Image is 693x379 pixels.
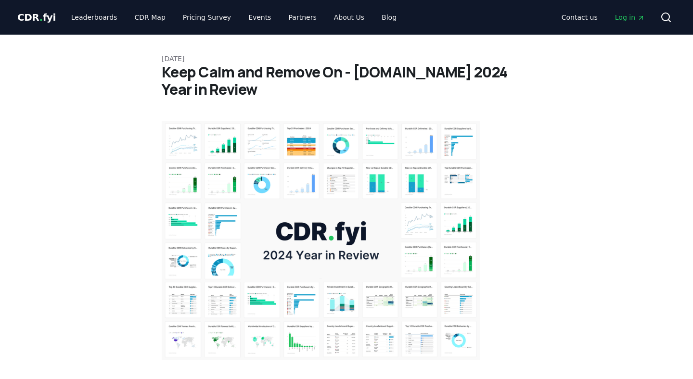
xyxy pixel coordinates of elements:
nav: Main [554,9,653,26]
span: Log in [615,13,645,22]
p: [DATE] [162,54,531,63]
a: Log in [607,9,653,26]
a: Partners [281,9,324,26]
nav: Main [64,9,404,26]
span: CDR fyi [17,12,56,23]
a: CDR.fyi [17,11,56,24]
img: blog post image [162,121,480,360]
a: Blog [374,9,404,26]
h1: Keep Calm and Remove On - [DOMAIN_NAME] 2024 Year in Review [162,63,531,98]
a: CDR Map [127,9,173,26]
a: Contact us [554,9,605,26]
a: Leaderboards [64,9,125,26]
a: Pricing Survey [175,9,239,26]
a: Events [241,9,279,26]
a: About Us [326,9,372,26]
span: . [39,12,43,23]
